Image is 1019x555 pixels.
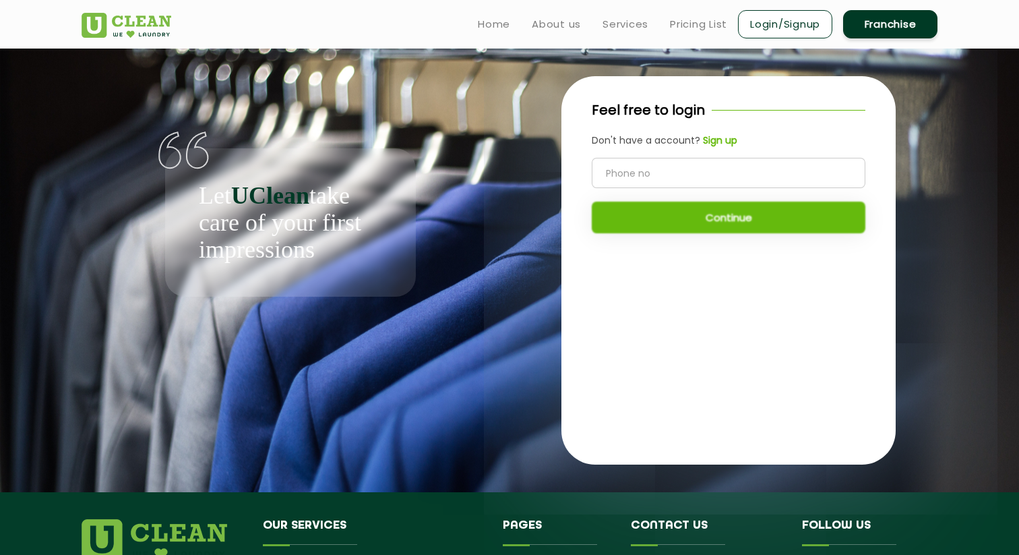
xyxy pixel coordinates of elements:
b: UClean [231,182,309,209]
h4: Pages [503,519,611,545]
a: Home [478,16,510,32]
h4: Contact us [631,519,782,545]
input: Phone no [592,158,865,188]
p: Feel free to login [592,100,705,120]
a: Sign up [700,134,737,148]
a: Login/Signup [738,10,832,38]
a: Pricing List [670,16,727,32]
span: Don't have a account? [592,134,700,147]
h4: Our Services [263,519,483,545]
p: Let take care of your first impressions [199,182,382,263]
a: About us [532,16,581,32]
b: Sign up [703,134,737,147]
a: Franchise [843,10,937,38]
h4: Follow us [802,519,921,545]
img: quote-img [158,132,209,169]
img: UClean Laundry and Dry Cleaning [82,13,171,38]
a: Services [603,16,648,32]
